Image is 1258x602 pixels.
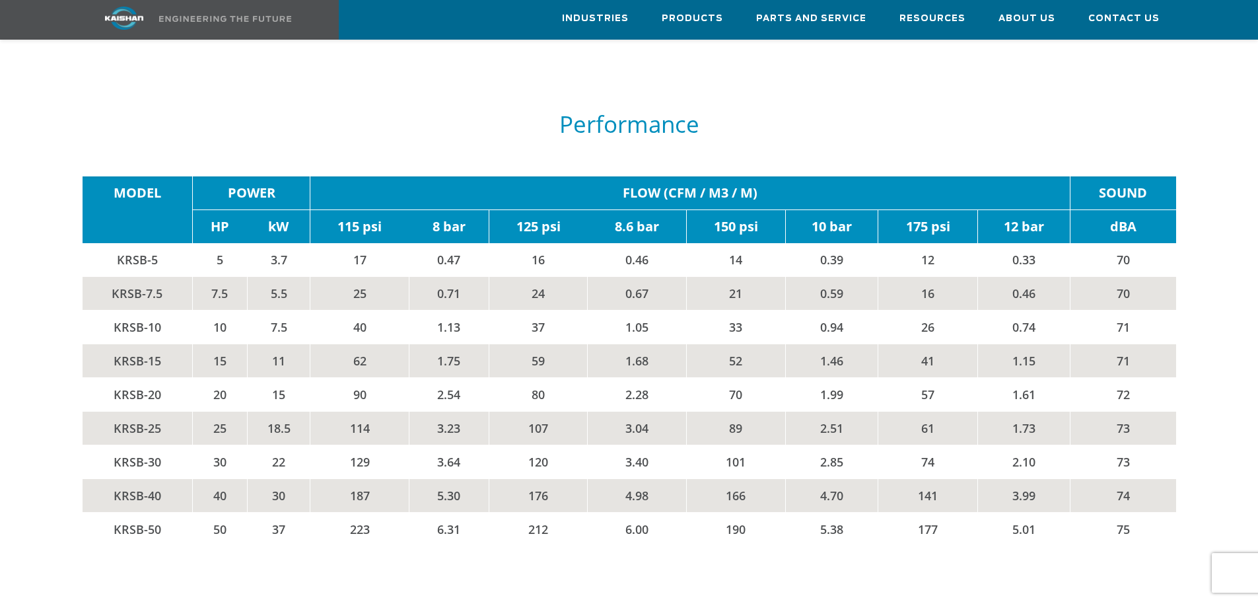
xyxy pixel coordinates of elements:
[83,112,1176,137] h5: Performance
[686,445,785,478] td: 101
[756,1,866,36] a: Parts and Service
[786,243,878,277] td: 0.39
[977,377,1070,411] td: 1.61
[899,11,965,26] span: Resources
[588,344,687,377] td: 1.68
[1088,11,1160,26] span: Contact Us
[247,344,310,377] td: 11
[588,478,687,512] td: 4.98
[75,7,174,30] img: kaishan logo
[409,512,489,546] td: 6.31
[192,276,247,310] td: 7.5
[1070,445,1176,478] td: 73
[562,11,629,26] span: Industries
[489,377,588,411] td: 80
[192,377,247,411] td: 20
[409,478,489,512] td: 5.30
[977,445,1070,478] td: 2.10
[686,411,785,445] td: 89
[878,478,977,512] td: 141
[192,344,247,377] td: 15
[310,176,1070,210] td: FLOW (CFM / M3 / M)
[662,1,723,36] a: Products
[409,411,489,445] td: 3.23
[83,344,193,377] td: KRSB-15
[409,344,489,377] td: 1.75
[878,276,977,310] td: 16
[310,344,409,377] td: 62
[409,377,489,411] td: 2.54
[1070,276,1176,310] td: 70
[1070,209,1176,243] td: dBA
[786,377,878,411] td: 1.99
[977,411,1070,445] td: 1.73
[878,411,977,445] td: 61
[977,512,1070,546] td: 5.01
[489,411,588,445] td: 107
[1070,411,1176,445] td: 73
[247,276,310,310] td: 5.5
[1088,1,1160,36] a: Contact Us
[247,209,310,243] td: kW
[83,377,193,411] td: KRSB-20
[310,377,409,411] td: 90
[786,276,878,310] td: 0.59
[1070,344,1176,377] td: 71
[1070,478,1176,512] td: 74
[786,344,878,377] td: 1.46
[83,243,193,277] td: KRSB-5
[192,411,247,445] td: 25
[878,209,977,243] td: 175 psi
[686,243,785,277] td: 14
[310,512,409,546] td: 223
[878,445,977,478] td: 74
[977,243,1070,277] td: 0.33
[1070,310,1176,344] td: 71
[686,478,785,512] td: 166
[998,1,1055,36] a: About Us
[247,445,310,478] td: 22
[489,276,588,310] td: 24
[310,209,409,243] td: 115 psi
[192,445,247,478] td: 30
[489,478,588,512] td: 176
[310,276,409,310] td: 25
[786,310,878,344] td: 0.94
[247,377,310,411] td: 15
[686,310,785,344] td: 33
[588,411,687,445] td: 3.04
[1070,512,1176,546] td: 75
[310,310,409,344] td: 40
[409,243,489,277] td: 0.47
[489,512,588,546] td: 212
[1070,176,1176,210] td: SOUND
[192,176,310,210] td: POWER
[786,478,878,512] td: 4.70
[83,276,193,310] td: KRSB-7.5
[878,310,977,344] td: 26
[489,310,588,344] td: 37
[878,512,977,546] td: 177
[786,512,878,546] td: 5.38
[786,209,878,243] td: 10 bar
[977,276,1070,310] td: 0.46
[83,310,193,344] td: KRSB-10
[588,445,687,478] td: 3.40
[878,377,977,411] td: 57
[83,512,193,546] td: KRSB-50
[489,243,588,277] td: 16
[562,1,629,36] a: Industries
[247,243,310,277] td: 3.7
[310,411,409,445] td: 114
[878,243,977,277] td: 12
[1070,243,1176,277] td: 70
[192,243,247,277] td: 5
[899,1,965,36] a: Resources
[159,16,291,22] img: Engineering the future
[786,445,878,478] td: 2.85
[192,512,247,546] td: 50
[588,377,687,411] td: 2.28
[489,344,588,377] td: 59
[977,310,1070,344] td: 0.74
[686,276,785,310] td: 21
